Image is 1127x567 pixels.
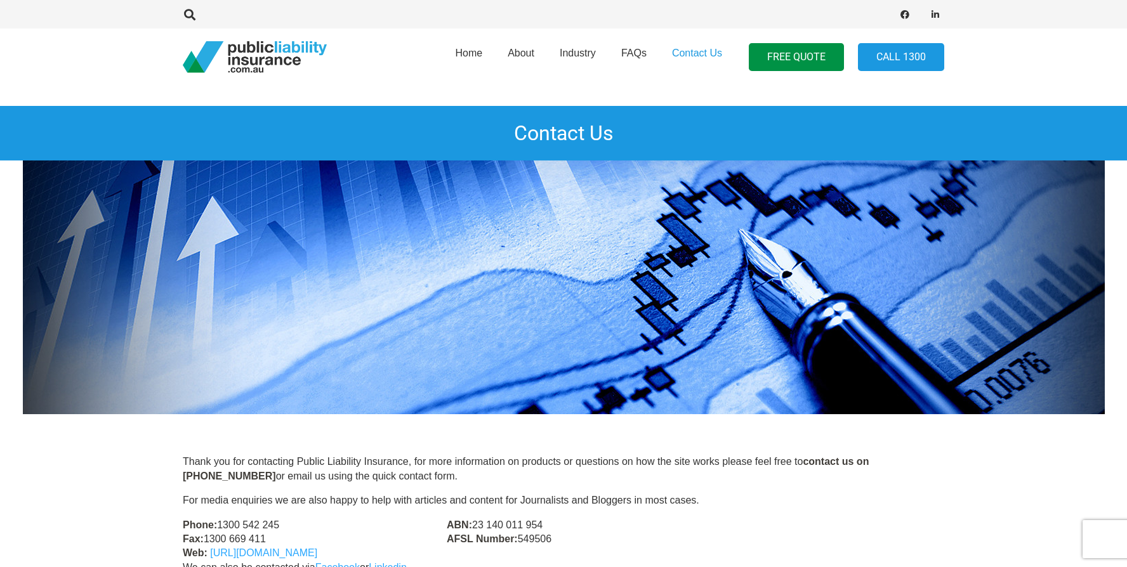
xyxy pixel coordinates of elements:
[858,43,944,72] a: Call 1300
[609,25,659,89] a: FAQs
[183,41,327,73] a: pli_logotransparent
[183,547,208,558] strong: Web:
[183,493,944,507] p: For media enquiries we are also happy to help with articles and content for Journalists and Blogg...
[23,160,1105,414] img: Premium Funding Insurance
[621,48,647,58] span: FAQs
[495,25,547,89] a: About
[183,456,869,481] strong: contact us on [PHONE_NUMBER]
[183,519,217,530] strong: Phone:
[672,48,722,58] span: Contact Us
[659,25,735,89] a: Contact Us
[183,533,204,544] strong: Fax:
[177,9,202,20] a: Search
[447,519,472,530] strong: ABN:
[447,518,680,547] p: 23 140 011 954 549506
[926,6,944,23] a: LinkedIn
[508,48,534,58] span: About
[749,43,844,72] a: FREE QUOTE
[183,455,944,483] p: Thank you for contacting Public Liability Insurance, for more information on products or question...
[447,533,518,544] strong: AFSL Number:
[455,48,482,58] span: Home
[210,547,317,558] a: [URL][DOMAIN_NAME]
[547,25,609,89] a: Industry
[560,48,596,58] span: Industry
[896,6,914,23] a: Facebook
[183,518,416,561] p: 1300 542 245 1300 669 411
[442,25,495,89] a: Home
